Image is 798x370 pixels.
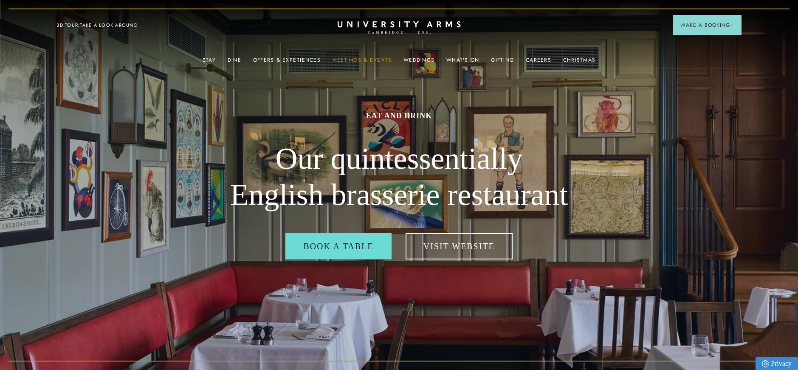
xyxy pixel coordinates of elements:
a: Offers & Experiences [253,57,321,68]
a: Dine [228,57,241,68]
img: Arrow icon [730,24,733,27]
h2: Our quintessentially English brasserie restaurant [229,141,569,213]
img: Privacy [762,360,769,367]
a: Careers [526,57,551,68]
a: Stay [203,57,216,68]
a: Weddings [403,57,434,68]
span: Make a Booking [681,21,733,29]
button: Make a BookingArrow icon [673,15,742,35]
a: 3D TOUR:TAKE A LOOK AROUND [56,22,138,29]
a: Gifting [491,57,514,68]
a: Book a table [285,233,391,259]
a: Meetings & Events [333,57,392,68]
a: Home [338,21,461,34]
h1: Eat and drink [229,111,569,121]
a: Privacy [756,357,798,370]
a: What's On [446,57,479,68]
a: Visit Website [406,233,513,259]
a: Christmas [563,57,595,68]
